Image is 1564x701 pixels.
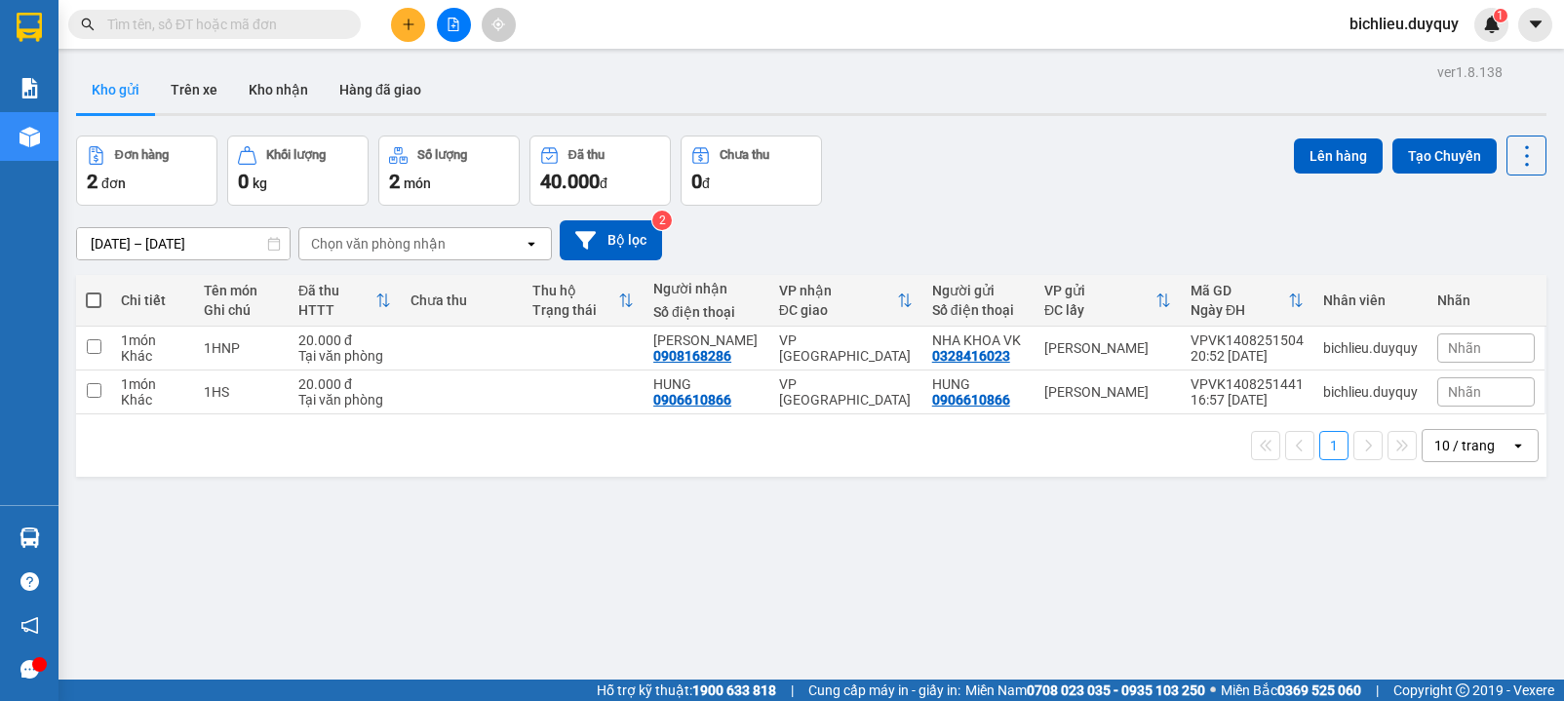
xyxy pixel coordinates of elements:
span: 1 [1497,9,1504,22]
div: [PERSON_NAME] [1044,340,1171,356]
button: caret-down [1518,8,1552,42]
img: warehouse-icon [20,127,40,147]
div: Tại văn phòng [298,392,391,408]
span: plus [402,18,415,31]
th: Toggle SortBy [1035,275,1181,327]
div: 20.000 đ [298,376,391,392]
span: đ [600,175,607,191]
button: aim [482,8,516,42]
div: 1HNP [204,340,279,356]
div: Nhãn [1437,292,1535,308]
div: Số điện thoại [653,304,760,320]
div: 0908168286 [653,348,731,364]
span: caret-down [1527,16,1544,33]
span: ⚪️ [1210,686,1216,694]
div: 1HS [204,384,279,400]
div: Khác [121,392,184,408]
sup: 1 [1494,9,1507,22]
button: Bộ lọc [560,220,662,260]
div: Chưa thu [720,148,769,162]
button: Trên xe [155,66,233,113]
button: plus [391,8,425,42]
button: Kho gửi [76,66,155,113]
button: Số lượng2món [378,136,520,206]
div: Ngày ĐH [1191,302,1288,318]
div: ver 1.8.138 [1437,61,1503,83]
div: Khối lượng [266,148,326,162]
span: 2 [87,170,98,193]
div: Đã thu [568,148,605,162]
strong: 0369 525 060 [1277,682,1361,698]
div: Số lượng [417,148,467,162]
div: ĐC lấy [1044,302,1155,318]
span: | [1376,680,1379,701]
button: Tạo Chuyến [1392,138,1497,174]
th: Toggle SortBy [289,275,401,327]
span: 0 [691,170,702,193]
sup: 2 [652,211,672,230]
button: Hàng đã giao [324,66,437,113]
button: file-add [437,8,471,42]
img: warehouse-icon [20,527,40,548]
div: Khác [121,348,184,364]
button: Đơn hàng2đơn [76,136,217,206]
div: Chi tiết [121,292,184,308]
span: Cung cấp máy in - giấy in: [808,680,960,701]
div: Đã thu [298,283,375,298]
button: Đã thu40.000đ [529,136,671,206]
div: Tên món [204,283,279,298]
div: Thu hộ [532,283,618,298]
button: Khối lượng0kg [227,136,369,206]
div: VPVK1408251504 [1191,332,1304,348]
div: HUNG [932,376,1025,392]
svg: open [524,236,539,252]
div: bichlieu.duyquy [1323,384,1418,400]
div: Ghi chú [204,302,279,318]
img: logo-vxr [17,13,42,42]
svg: open [1510,438,1526,453]
span: kg [253,175,267,191]
div: HUNG [653,376,760,392]
span: message [20,660,39,679]
div: Nhân viên [1323,292,1418,308]
div: Người gửi [932,283,1025,298]
div: HAO LAM [653,332,760,348]
div: 20.000 đ [298,332,391,348]
span: search [81,18,95,31]
div: bichlieu.duyquy [1323,340,1418,356]
span: Miền Bắc [1221,680,1361,701]
span: | [791,680,794,701]
div: 1 món [121,376,184,392]
div: 0328416023 [932,348,1010,364]
span: 0 [238,170,249,193]
div: Tại văn phòng [298,348,391,364]
div: ĐC giao [779,302,897,318]
div: 16:57 [DATE] [1191,392,1304,408]
th: Toggle SortBy [1181,275,1313,327]
div: VP [GEOGRAPHIC_DATA] [779,376,913,408]
span: notification [20,616,39,635]
div: Trạng thái [532,302,618,318]
div: Đơn hàng [115,148,169,162]
strong: 1900 633 818 [692,682,776,698]
img: solution-icon [20,78,40,98]
th: Toggle SortBy [769,275,922,327]
span: món [404,175,431,191]
button: 1 [1319,431,1349,460]
span: 40.000 [540,170,600,193]
button: Kho nhận [233,66,324,113]
div: 0906610866 [932,392,1010,408]
div: Người nhận [653,281,760,296]
span: Miền Nam [965,680,1205,701]
div: HTTT [298,302,375,318]
div: 10 / trang [1434,436,1495,455]
span: bichlieu.duyquy [1334,12,1474,36]
div: Mã GD [1191,283,1288,298]
span: copyright [1456,683,1469,697]
span: Nhãn [1448,384,1481,400]
div: 20:52 [DATE] [1191,348,1304,364]
button: Lên hàng [1294,138,1383,174]
button: Chưa thu0đ [681,136,822,206]
span: question-circle [20,572,39,591]
div: VP [GEOGRAPHIC_DATA] [779,332,913,364]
